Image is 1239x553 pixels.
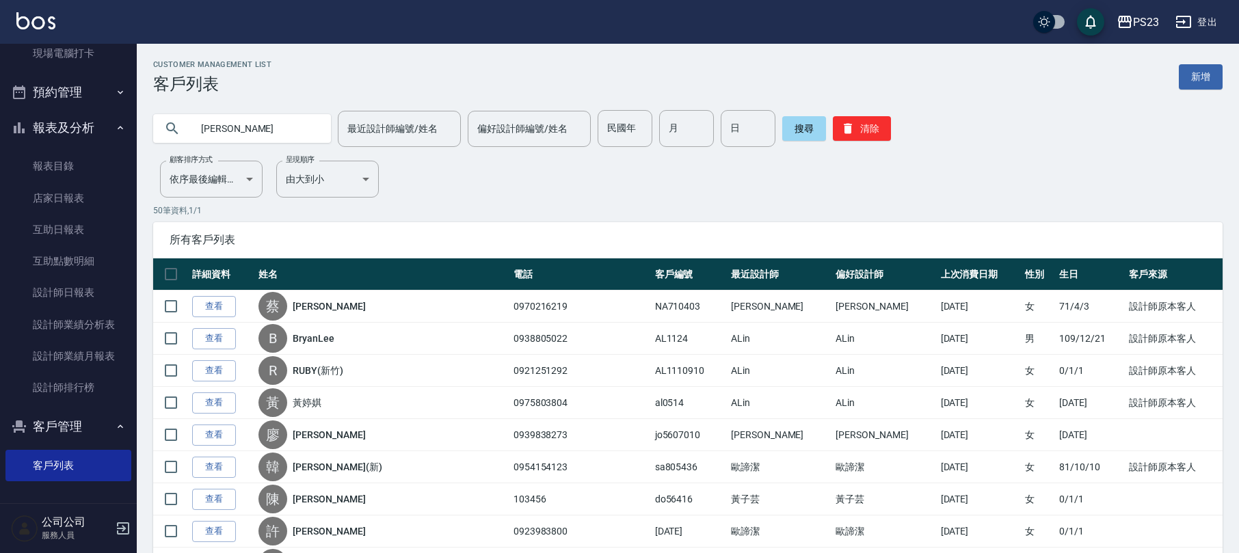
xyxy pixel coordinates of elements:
h5: 公司公司 [42,515,111,529]
a: 客戶列表 [5,450,131,481]
a: 設計師業績分析表 [5,309,131,340]
td: [PERSON_NAME] [832,291,937,323]
td: 109/12/21 [1056,323,1125,355]
th: 生日 [1056,258,1125,291]
td: 黃子芸 [832,483,937,515]
td: [DATE] [1056,387,1125,419]
div: 蔡 [258,292,287,321]
td: [DATE] [937,323,1022,355]
th: 詳細資料 [189,258,255,291]
a: 查看 [192,360,236,381]
td: 女 [1022,419,1056,451]
div: 依序最後編輯時間 [160,161,263,198]
a: [PERSON_NAME] [293,492,365,506]
a: 查看 [192,489,236,510]
div: R [258,356,287,385]
td: [DATE] [937,291,1022,323]
td: 0939838273 [510,419,652,451]
td: [DATE] [937,451,1022,483]
th: 性別 [1022,258,1056,291]
td: ALin [728,387,832,419]
a: 黃婷娸 [293,396,321,409]
td: 0954154123 [510,451,652,483]
td: al0514 [652,387,728,419]
td: 設計師原本客人 [1125,291,1223,323]
td: 0/1/1 [1056,483,1125,515]
a: 互助日報表 [5,214,131,245]
div: 許 [258,517,287,545]
td: 0975803804 [510,387,652,419]
a: RUBY(新竹) [293,364,343,377]
td: 黃子芸 [728,483,832,515]
td: 0/1/1 [1056,355,1125,387]
th: 客戶編號 [652,258,728,291]
h3: 客戶列表 [153,75,271,94]
td: 0970216219 [510,291,652,323]
td: 女 [1022,515,1056,548]
td: [DATE] [1056,419,1125,451]
td: 設計師原本客人 [1125,387,1223,419]
a: 查看 [192,424,236,446]
td: AL1110910 [652,355,728,387]
td: 0921251292 [510,355,652,387]
td: 設計師原本客人 [1125,355,1223,387]
td: jo5607010 [652,419,728,451]
img: Person [11,515,38,542]
td: ALin [832,355,937,387]
div: 廖 [258,420,287,449]
button: save [1077,8,1104,36]
td: [DATE] [937,419,1022,451]
td: 81/10/10 [1056,451,1125,483]
th: 最近設計師 [728,258,832,291]
a: 查看 [192,457,236,478]
td: 女 [1022,355,1056,387]
button: 搜尋 [782,116,826,141]
a: 報表目錄 [5,150,131,182]
td: sa805436 [652,451,728,483]
p: 50 筆資料, 1 / 1 [153,204,1223,217]
td: 設計師原本客人 [1125,451,1223,483]
a: 設計師日報表 [5,277,131,308]
button: 登出 [1170,10,1223,35]
th: 偏好設計師 [832,258,937,291]
label: 顧客排序方式 [170,154,213,165]
a: 新增 [1179,64,1223,90]
a: 店家日報表 [5,183,131,214]
input: 搜尋關鍵字 [191,110,320,147]
a: 設計師排行榜 [5,372,131,403]
th: 電話 [510,258,652,291]
img: Logo [16,12,55,29]
a: 查看 [192,328,236,349]
th: 客戶來源 [1125,258,1223,291]
td: ALin [832,387,937,419]
td: AL1124 [652,323,728,355]
a: [PERSON_NAME] [293,428,365,442]
a: 查看 [192,521,236,542]
td: 0938805022 [510,323,652,355]
td: [PERSON_NAME] [832,419,937,451]
button: PS23 [1111,8,1164,36]
td: 女 [1022,451,1056,483]
button: 客戶管理 [5,409,131,444]
h2: Customer Management List [153,60,271,69]
td: 0923983800 [510,515,652,548]
td: [DATE] [652,515,728,548]
span: 所有客戶列表 [170,233,1206,247]
p: 服務人員 [42,529,111,541]
td: 女 [1022,483,1056,515]
td: 女 [1022,291,1056,323]
div: 由大到小 [276,161,379,198]
a: [PERSON_NAME] [293,299,365,313]
a: 互助點數明細 [5,245,131,277]
th: 姓名 [255,258,509,291]
td: ALin [728,323,832,355]
button: 報表及分析 [5,110,131,146]
button: 清除 [833,116,891,141]
td: 歐諦潔 [728,515,832,548]
a: 設計師業績月報表 [5,340,131,372]
td: [PERSON_NAME] [728,291,832,323]
button: 預約管理 [5,75,131,110]
td: NA710403 [652,291,728,323]
td: 歐諦潔 [832,515,937,548]
td: do56416 [652,483,728,515]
